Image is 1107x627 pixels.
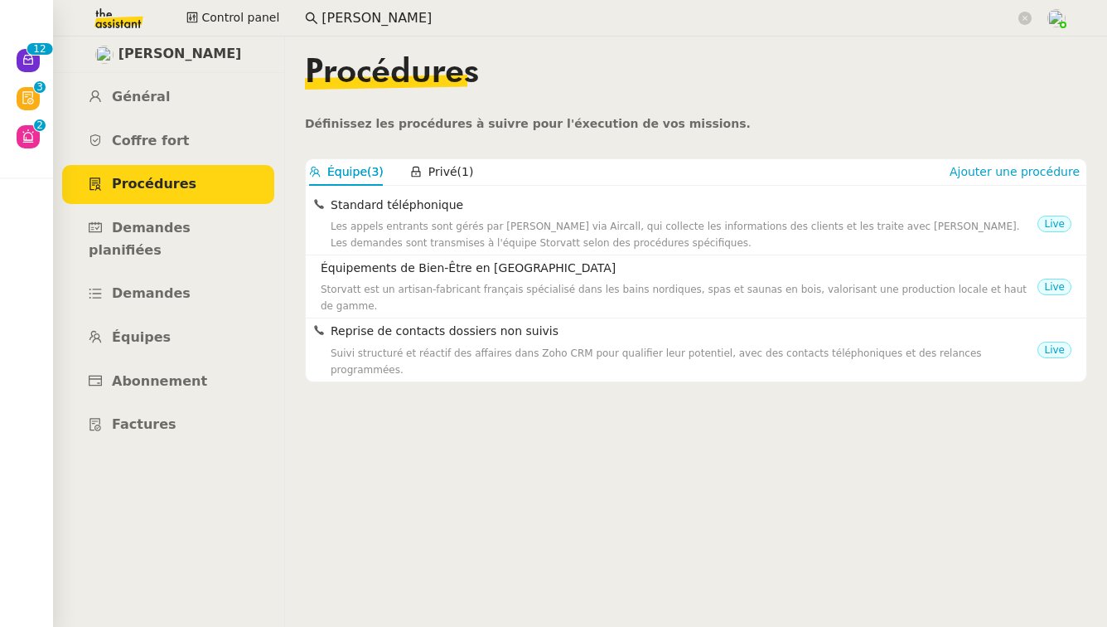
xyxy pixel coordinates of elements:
[943,163,1086,181] button: Ajouter une procédure
[112,89,170,104] span: Général
[112,329,171,345] span: Équipes
[95,46,114,64] img: users%2FRcIDm4Xn1TPHYwgLThSv8RQYtaM2%2Favatar%2F95761f7a-40c3-4bb5-878d-fe785e6f95b2
[321,7,1015,30] input: Rechercher
[62,209,274,270] a: Demandes planifiées
[1037,279,1071,295] nz-tag: Live
[118,43,242,66] span: [PERSON_NAME]
[331,218,1037,251] div: Les appels entrants sont gérés par [PERSON_NAME] via Aircall, qui collecte les informations des c...
[305,117,751,130] span: Définissez les procédures à suivre pour l'éxecution de vos missions.
[62,122,274,161] a: Coffre fort
[331,345,1037,378] div: Suivi structuré et réactif des affaires dans Zoho CRM pour qualifier leur potentiel, avec des con...
[176,7,289,30] button: Control panel
[309,163,384,182] button: (3)
[36,81,43,96] p: 3
[1037,216,1071,232] nz-tag: Live
[1047,9,1066,27] img: users%2FPPrFYTsEAUgQy5cK5MCpqKbOX8K2%2Favatar%2FCapture%20d%E2%80%99e%CC%81cran%202023-06-05%20a%...
[27,43,52,55] nz-badge-sup: 12
[34,81,46,93] nz-badge-sup: 3
[62,78,274,117] a: Général
[36,119,43,134] p: 2
[331,322,1037,341] h4: Reprise de contacts dossiers non suivis
[321,259,1037,278] h4: Équipements de Bien-Être en [GEOGRAPHIC_DATA]
[305,56,479,90] span: Procédures
[950,163,1080,180] span: Ajouter une procédure
[89,220,191,258] span: Demandes planifiées
[40,43,46,58] p: 2
[62,318,274,357] a: Équipes
[410,163,474,182] button: (1)
[112,133,190,148] span: Coffre fort
[327,165,367,178] span: Équipe
[62,275,274,313] a: Demandes
[62,165,274,204] a: Procédures
[428,165,457,178] span: Privé
[314,199,324,209] span: 📞, telephone_receiver
[331,196,1037,215] h4: Standard téléphonique
[62,362,274,401] a: Abonnement
[112,416,176,432] span: Factures
[201,8,279,27] span: Control panel
[33,43,40,58] p: 1
[112,285,191,301] span: Demandes
[314,325,324,335] span: 📞, telephone_receiver
[321,281,1037,314] div: Storvatt est un artisan-fabricant français spécialisé dans les bains nordiques, spas et saunas en...
[112,176,196,192] span: Procédures
[34,119,46,131] nz-badge-sup: 2
[1037,342,1071,358] nz-tag: Live
[112,373,207,389] span: Abonnement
